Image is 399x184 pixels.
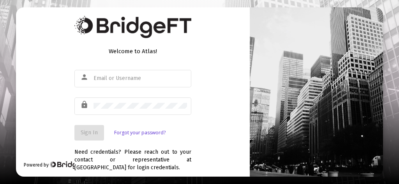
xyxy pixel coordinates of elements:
input: Email or Username [94,75,187,82]
img: Bridge Financial Technology Logo [49,161,90,169]
mat-icon: person [80,73,90,82]
span: Sign In [81,129,98,136]
mat-icon: lock [80,100,90,109]
div: Welcome to Atlas! [74,47,191,55]
div: Need credentials? Please reach out to your contact or representative at [GEOGRAPHIC_DATA] for log... [74,141,191,172]
div: Powered by [24,161,90,169]
img: Bridge Financial Technology Logo [74,16,191,38]
button: Sign In [74,125,104,141]
a: Forgot your password? [114,129,166,137]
